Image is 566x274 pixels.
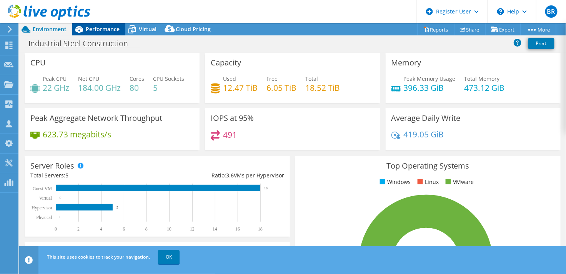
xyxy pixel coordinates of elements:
[30,58,46,67] h3: CPU
[211,114,254,122] h3: IOPS at 95%
[123,226,125,232] text: 6
[153,75,184,82] span: CPU Sockets
[153,84,184,92] h4: 5
[158,250,180,264] a: OK
[157,171,284,180] div: Ratio: VMs per Hypervisor
[25,39,140,48] h1: Industrial Steel Construction
[30,114,162,122] h3: Peak Aggregate Network Throughput
[43,130,111,139] h4: 623.73 megabits/s
[139,25,156,33] span: Virtual
[39,195,52,201] text: Virtual
[86,25,120,33] span: Performance
[223,84,258,92] h4: 12.47 TiB
[235,226,240,232] text: 16
[78,75,99,82] span: Net CPU
[78,84,121,92] h4: 184.00 GHz
[266,75,278,82] span: Free
[55,226,57,232] text: 0
[391,58,421,67] h3: Memory
[464,75,500,82] span: Total Memory
[418,23,454,35] a: Reports
[301,162,555,170] h3: Top Operating Systems
[176,25,211,33] span: Cloud Pricing
[130,75,144,82] span: Cores
[47,254,150,260] span: This site uses cookies to track your navigation.
[30,162,74,170] h3: Server Roles
[416,178,439,186] li: Linux
[145,226,148,232] text: 8
[211,58,241,67] h3: Capacity
[43,84,69,92] h4: 22 GHz
[65,172,68,179] span: 5
[404,84,456,92] h4: 396.33 GiB
[223,75,236,82] span: Used
[378,178,411,186] li: Windows
[497,8,504,15] svg: \n
[528,38,554,49] a: Print
[485,23,521,35] a: Export
[117,205,118,209] text: 5
[213,226,217,232] text: 14
[305,84,340,92] h4: 18.52 TiB
[258,226,263,232] text: 18
[77,226,80,232] text: 2
[60,196,62,200] text: 0
[404,130,444,139] h4: 419.05 GiB
[264,186,268,190] text: 18
[454,23,486,35] a: Share
[266,84,296,92] h4: 6.05 TiB
[226,172,234,179] span: 3.6
[130,84,144,92] h4: 80
[100,226,102,232] text: 4
[404,75,456,82] span: Peak Memory Usage
[444,178,474,186] li: VMware
[32,205,52,211] text: Hypervisor
[391,114,461,122] h3: Average Daily Write
[464,84,505,92] h4: 473.12 GiB
[223,130,237,139] h4: 491
[30,171,157,180] div: Total Servers:
[521,23,556,35] a: More
[43,75,67,82] span: Peak CPU
[33,186,52,191] text: Guest VM
[167,226,171,232] text: 10
[36,215,52,220] text: Physical
[60,215,62,219] text: 0
[33,25,67,33] span: Environment
[545,5,558,18] span: BR
[305,75,318,82] span: Total
[190,226,195,232] text: 12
